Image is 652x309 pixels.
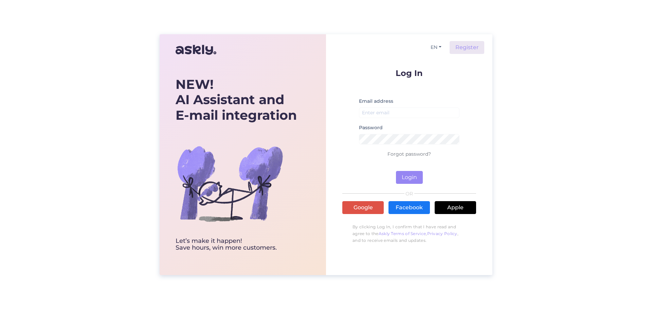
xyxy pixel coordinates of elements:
img: Askly [176,42,216,58]
a: Askly Terms of Service [379,231,426,236]
img: bg-askly [176,129,284,238]
label: Email address [359,98,393,105]
a: Register [450,41,484,54]
a: Privacy Policy [427,231,457,236]
button: EN [428,42,444,52]
a: Apple [435,201,476,214]
div: Let’s make it happen! Save hours, win more customers. [176,238,297,251]
span: OR [404,191,414,196]
label: Password [359,124,383,131]
a: Facebook [388,201,430,214]
b: NEW! [176,76,214,92]
button: Login [396,171,423,184]
a: Google [342,201,384,214]
div: AI Assistant and E-mail integration [176,77,297,123]
p: By clicking Log In, I confirm that I have read and agree to the , , and to receive emails and upd... [342,220,476,247]
input: Enter email [359,108,459,118]
a: Forgot password? [387,151,431,157]
p: Log In [342,69,476,77]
